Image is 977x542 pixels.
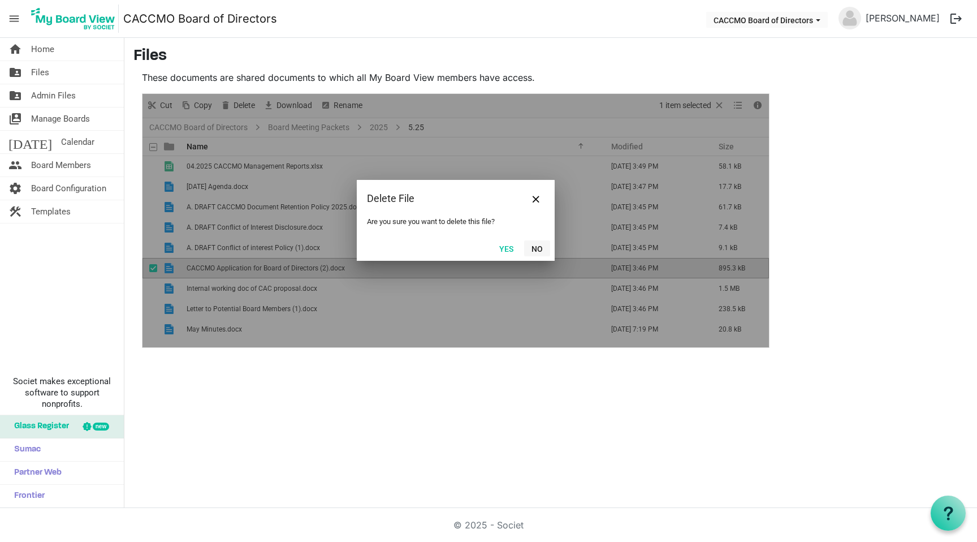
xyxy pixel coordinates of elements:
[31,154,91,177] span: Board Members
[31,200,71,223] span: Templates
[8,415,69,438] span: Glass Register
[453,519,524,531] a: © 2025 - Societ
[944,7,968,31] button: logout
[8,107,22,130] span: switch_account
[31,61,49,84] span: Files
[528,190,544,207] button: Close
[8,177,22,200] span: settings
[8,131,52,153] span: [DATE]
[367,190,509,207] div: Delete File
[8,38,22,61] span: home
[8,462,62,484] span: Partner Web
[8,154,22,177] span: people
[28,5,119,33] img: My Board View Logo
[31,38,54,61] span: Home
[28,5,123,33] a: My Board View Logo
[31,84,76,107] span: Admin Files
[367,217,544,226] div: Are you sure you want to delete this file?
[3,8,25,29] span: menu
[142,71,770,84] p: These documents are shared documents to which all My Board View members have access.
[524,240,550,256] button: No
[861,7,944,29] a: [PERSON_NAME]
[8,61,22,84] span: folder_shared
[5,376,119,410] span: Societ makes exceptional software to support nonprofits.
[61,131,94,153] span: Calendar
[8,84,22,107] span: folder_shared
[8,438,41,461] span: Sumac
[31,177,106,200] span: Board Configuration
[31,107,90,130] span: Manage Boards
[123,7,277,30] a: CACCMO Board of Directors
[492,240,521,256] button: Yes
[838,7,861,29] img: no-profile-picture.svg
[8,200,22,223] span: construction
[8,485,45,507] span: Frontier
[133,47,968,66] h3: Files
[93,423,109,431] div: new
[706,12,828,28] button: CACCMO Board of Directors dropdownbutton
